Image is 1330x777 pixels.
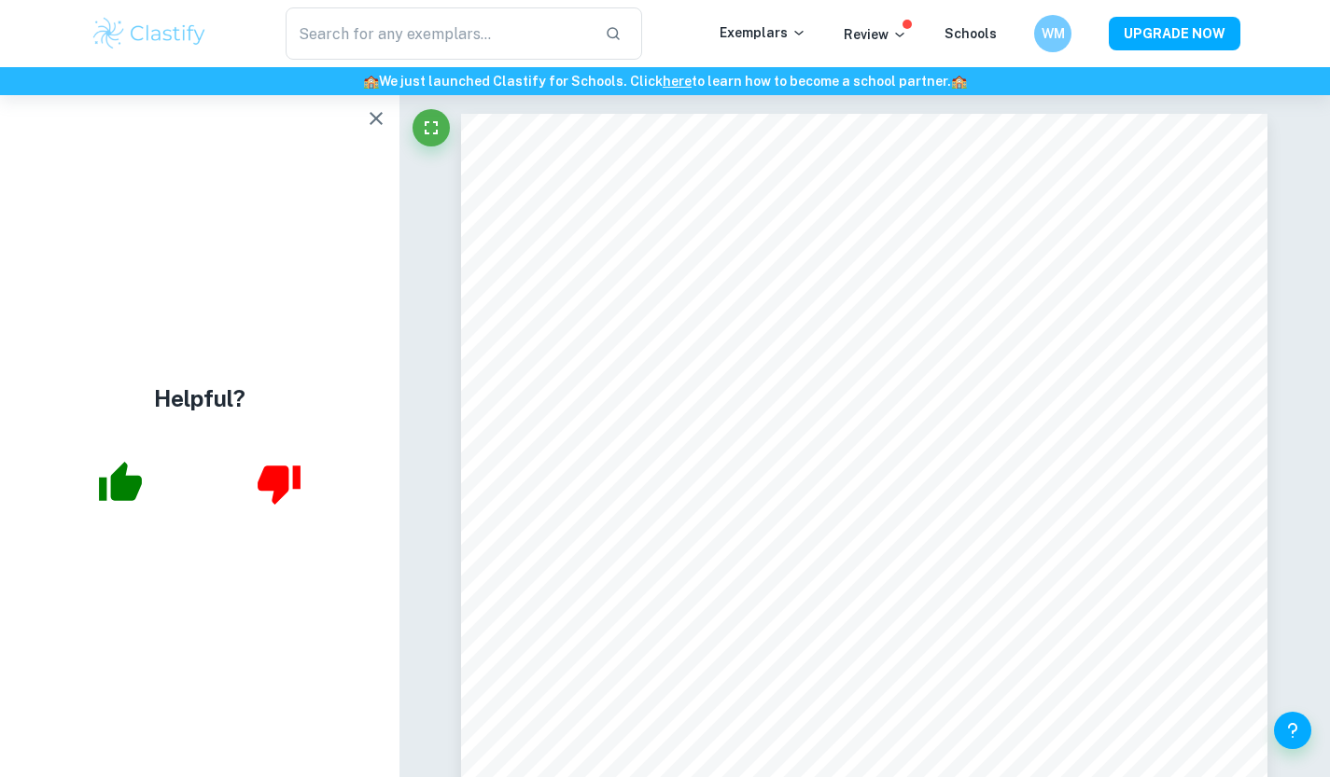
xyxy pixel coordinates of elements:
[286,7,591,60] input: Search for any exemplars...
[363,74,379,89] span: 🏫
[154,382,245,415] h4: Helpful?
[4,71,1326,91] h6: We just launched Clastify for Schools. Click to learn how to become a school partner.
[413,109,450,146] button: Fullscreen
[1034,15,1071,52] button: WM
[1042,23,1063,44] h6: WM
[844,24,907,45] p: Review
[1274,712,1311,749] button: Help and Feedback
[945,26,997,41] a: Schools
[91,15,209,52] img: Clastify logo
[1109,17,1240,50] button: UPGRADE NOW
[663,74,692,89] a: here
[720,22,806,43] p: Exemplars
[951,74,967,89] span: 🏫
